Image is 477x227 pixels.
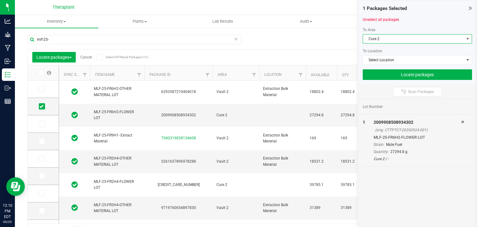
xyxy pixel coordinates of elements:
p: 12:10 PM EDT [3,203,12,220]
a: Filter [249,70,259,80]
a: Cancel [80,55,92,59]
span: 39785.1 [310,182,333,188]
div: 5261657896978288 [143,159,214,164]
span: Lab Results [204,19,242,24]
a: Lab Results [181,15,265,28]
span: Select all records on this page [47,71,51,75]
inline-svg: Manufacturing [5,45,11,51]
span: MLF-25-FR2H4-OTHER MATERIAL LOT [94,155,141,167]
span: To Location [363,49,382,53]
span: Strain: [374,142,384,147]
span: Cure 2 [216,182,256,188]
iframe: Resource center [6,177,25,196]
span: 31389 [341,205,364,211]
a: Available [311,73,329,77]
span: 18531.2 [310,159,333,164]
input: Search Package ID, Item Name, SKU, Lot or Part Number... [27,35,241,44]
span: Quantity: [374,150,389,154]
inline-svg: Inventory [5,72,11,78]
span: Plants [98,19,181,24]
span: 31389 [310,205,333,211]
a: Unselect all packages [363,17,399,22]
span: 27294.8 g [390,150,407,154]
a: Area [218,72,227,77]
p: 09/25 [3,220,12,224]
a: Filter [202,70,213,80]
span: Select Location [363,56,464,64]
div: MLF-25-FR6H2-FLOWER LOT [374,134,461,141]
span: 39785.1 [341,182,364,188]
div: [CREDIT_CARD_NUMBER] [143,182,214,188]
span: Theraplant [52,5,75,10]
a: Filter [296,70,306,80]
a: Audit [264,15,348,28]
inline-svg: Grow [5,31,11,38]
span: MLF-25-FR6H2-OTHER MATERIAL LOT [94,86,141,98]
span: MLF-25-FR9H1- Extract Material [94,132,141,144]
span: Audit [265,19,347,24]
a: Item Name [95,72,115,77]
a: Package ID [149,72,170,77]
span: Clear [234,35,238,43]
div: 9719760654897830 [143,205,214,211]
a: Inventory Counts [348,15,431,28]
div: 2009908508934302 [143,112,214,118]
span: Scan Packages [408,89,434,94]
div: (orig. CTTPTCT-20250924-001) [375,127,461,133]
span: Inventory [15,19,98,24]
span: Extraction Bulk Material [263,202,302,214]
span: Extraction Bulk Material [263,155,302,167]
span: 169 [310,135,333,141]
span: In Sync [71,134,78,142]
span: In Sync [71,203,78,212]
span: 27294.8 [310,112,333,118]
span: Locate packages [36,55,72,60]
span: Cure 2 [363,35,464,43]
a: 7540319838134608 [161,136,196,140]
a: Filter [134,70,144,80]
span: MLF-25-FR6H2-FLOWER LOT [94,109,141,121]
a: Qty [342,73,349,77]
span: 18531.2 [341,159,364,164]
a: Location [264,72,282,77]
span: Select All Filtered Packages (12) [106,55,137,59]
span: To Area [363,28,375,32]
span: 169 [341,135,364,141]
inline-svg: Outbound [5,85,11,91]
span: Vault 2 [216,135,256,141]
a: Sync Status [64,72,88,77]
span: In Sync [71,180,78,189]
a: Filter [80,70,90,80]
span: In Sync [71,157,78,166]
div: Cure 2 / - [374,156,461,162]
a: Plants [98,15,181,28]
button: Locate packages [32,52,76,63]
span: Extraction Bulk Material [263,132,302,144]
span: Mule Fuel [386,142,402,147]
span: Vault 2 [216,89,256,95]
span: Cure 2 [216,112,256,118]
span: MLF-25-FR2H4-FLOWER LOT [94,179,141,191]
span: MLF-25-FR3H4-OTHER MATERIAL LOT [94,202,141,214]
span: Extraction Bulk Material [263,86,302,98]
span: Lot Number: [363,104,384,109]
div: 6293587210404018 [143,89,214,95]
span: 1 [363,120,365,125]
span: 27294.8 [341,112,364,118]
button: Scan Packages [393,87,442,96]
inline-svg: Analytics [5,18,11,24]
span: 18802.4 [341,89,364,95]
span: 18802.4 [310,89,333,95]
div: 2009908508934302 [374,119,461,126]
button: Locate packages [363,69,472,80]
inline-svg: Inbound [5,58,11,64]
span: In Sync [71,87,78,96]
span: Vault 2 [216,159,256,164]
span: Vault 2 [216,205,256,211]
a: Inventory [15,15,98,28]
span: In Sync [71,111,78,119]
inline-svg: Reports [5,98,11,104]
